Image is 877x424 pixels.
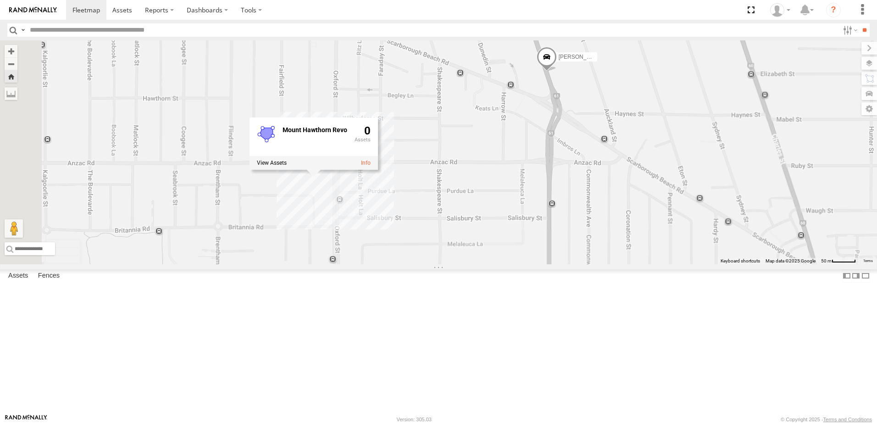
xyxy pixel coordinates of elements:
[863,259,873,263] a: Terms
[4,269,33,282] label: Assets
[355,125,371,155] div: 0
[5,87,17,100] label: Measure
[9,7,57,13] img: rand-logo.svg
[861,269,870,283] label: Hide Summary Table
[5,219,23,238] button: Drag Pegman onto the map to open Street View
[826,3,841,17] i: ?
[559,54,653,60] span: [PERSON_NAME] (new)Tech 1IJX358
[767,3,794,17] div: Amy Rowlands
[19,23,27,37] label: Search Query
[257,160,287,167] label: View assets associated with this fence
[721,258,760,264] button: Keyboard shortcuts
[839,23,859,37] label: Search Filter Options
[5,70,17,83] button: Zoom Home
[842,269,851,283] label: Dock Summary Table to the Left
[397,417,432,422] div: Version: 305.03
[781,417,872,422] div: © Copyright 2025 -
[766,258,816,263] span: Map data ©2025 Google
[821,258,832,263] span: 50 m
[823,417,872,422] a: Terms and Conditions
[5,415,47,424] a: Visit our Website
[851,269,860,283] label: Dock Summary Table to the Right
[361,160,371,167] a: View fence details
[818,258,859,264] button: Map scale: 50 m per 49 pixels
[861,102,877,115] label: Map Settings
[5,45,17,57] button: Zoom in
[283,127,347,134] div: Fence Name - Mount Hawthorn Revo
[5,57,17,70] button: Zoom out
[33,269,64,282] label: Fences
